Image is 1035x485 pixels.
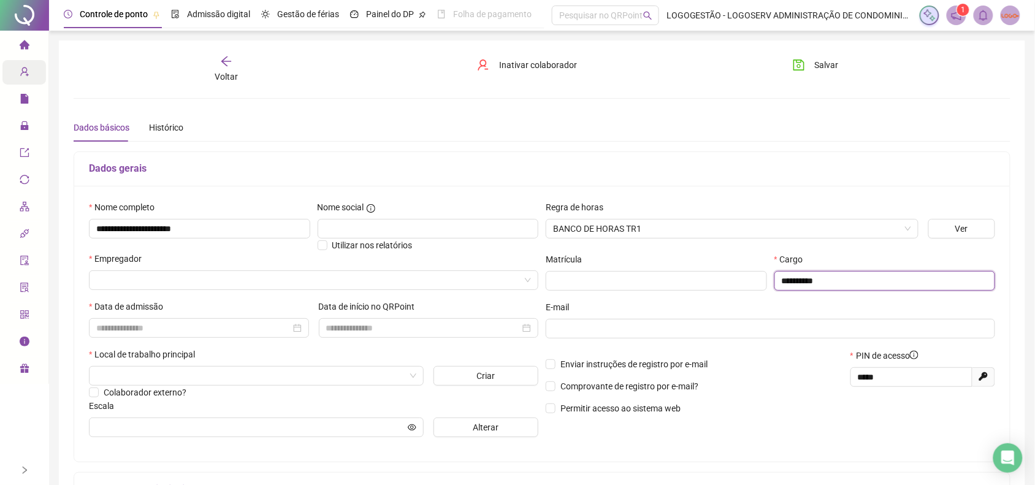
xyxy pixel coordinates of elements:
span: user-add [20,61,29,86]
span: home [20,34,29,59]
span: pushpin [419,11,426,18]
label: Local de trabalho principal [89,348,203,361]
span: sun [261,10,270,18]
span: Colaborador externo? [104,388,186,397]
button: Alterar [433,418,538,437]
span: Permitir acesso ao sistema web [560,403,681,413]
span: apartment [20,196,29,221]
button: Salvar [784,55,848,75]
sup: 1 [957,4,969,16]
span: bell [978,10,989,21]
h5: Dados gerais [89,161,995,176]
div: Open Intercom Messenger [993,443,1023,473]
span: Ver [955,222,968,235]
label: Regra de horas [546,200,611,214]
span: Nome social [318,200,364,214]
span: export [20,142,29,167]
span: info-circle [20,331,29,356]
span: solution [20,277,29,302]
label: Matrícula [546,253,590,266]
span: LOGOGESTÃO - LOGOSERV ADMINISTRAÇÃO DE CONDOMINIOS [666,9,912,22]
span: audit [20,250,29,275]
label: E-mail [546,300,577,314]
span: 1 [961,6,966,14]
span: notification [951,10,962,21]
span: lock [20,115,29,140]
span: pushpin [153,11,160,18]
span: save [793,59,805,71]
span: file [20,88,29,113]
span: info-circle [910,351,919,359]
span: Folha de pagamento [453,9,532,19]
span: Utilizar nos relatórios [332,240,413,250]
button: Inativar colaborador [468,55,586,75]
span: Controle de ponto [80,9,148,19]
button: Criar [433,366,538,386]
span: Inativar colaborador [499,58,577,72]
span: Voltar [215,72,238,82]
span: Salvar [815,58,839,72]
span: arrow-left [220,55,232,67]
span: dashboard [350,10,359,18]
span: eye [408,423,416,432]
label: Empregador [89,252,150,265]
span: book [437,10,446,18]
span: Admissão digital [187,9,250,19]
label: Escala [89,399,122,413]
label: Nome completo [89,200,162,214]
span: Comprovante de registro por e-mail? [560,381,698,391]
span: gift [20,358,29,383]
div: Dados básicos [74,121,129,134]
span: sync [20,169,29,194]
span: right [20,466,29,475]
span: Gestão de férias [277,9,339,19]
span: Alterar [473,421,498,434]
span: api [20,223,29,248]
span: search [643,11,652,20]
span: user-delete [477,59,489,71]
span: BANCO DE HORAS TR1 [553,220,911,238]
span: Enviar instruções de registro por e-mail [560,359,708,369]
span: Criar [476,369,495,383]
label: Cargo [774,253,811,266]
button: Ver [928,219,995,239]
span: Painel do DP [366,9,414,19]
span: info-circle [367,204,375,213]
span: PIN de acesso [856,349,919,362]
label: Data de admissão [89,300,171,313]
img: sparkle-icon.fc2bf0ac1784a2077858766a79e2daf3.svg [923,9,936,22]
label: Data de início no QRPoint [319,300,423,313]
div: Histórico [149,121,183,134]
span: file-done [171,10,180,18]
span: qrcode [20,304,29,329]
span: clock-circle [64,10,72,18]
img: 2423 [1001,6,1020,25]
